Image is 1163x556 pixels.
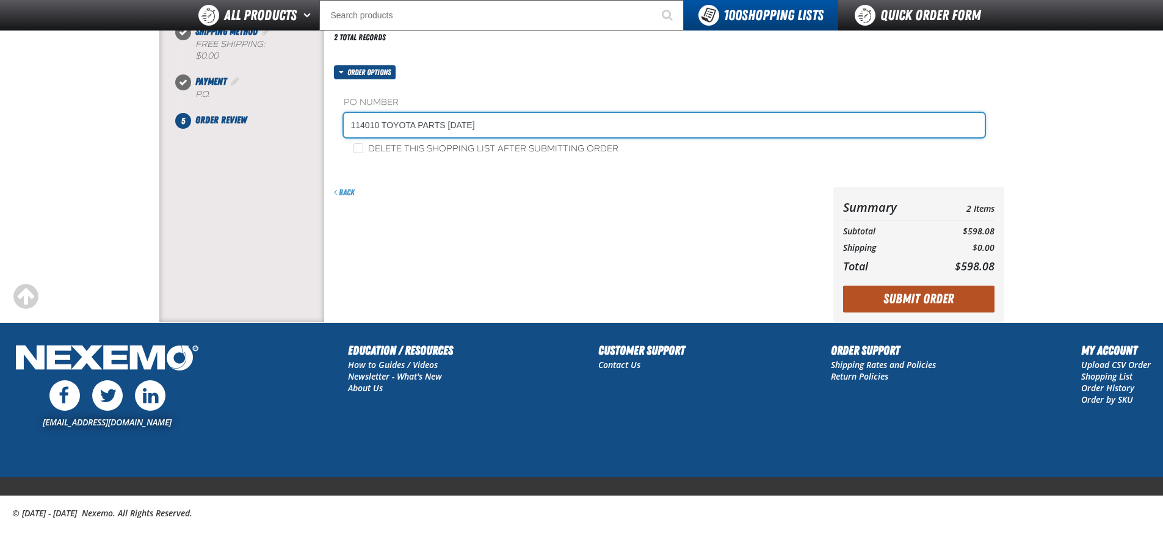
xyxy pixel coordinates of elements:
[1081,394,1133,405] a: Order by SKU
[183,24,324,74] li: Shipping Method. Step 3 of 5. Completed
[930,197,994,218] td: 2 Items
[843,256,930,276] th: Total
[348,370,442,382] a: Newsletter - What's New
[723,7,742,24] strong: 100
[348,359,438,370] a: How to Guides / Videos
[195,114,247,126] span: Order Review
[334,65,396,79] button: Order options
[183,74,324,113] li: Payment. Step 4 of 5. Completed
[831,341,936,359] h2: Order Support
[955,259,995,273] span: $598.08
[1081,382,1134,394] a: Order History
[598,341,685,359] h2: Customer Support
[195,51,219,61] strong: $0.00
[334,187,355,197] a: Back
[930,223,994,240] td: $598.08
[723,7,824,24] span: Shopping Lists
[344,97,985,109] label: PO Number
[183,113,324,128] li: Order Review. Step 5 of 5. Not Completed
[353,143,618,155] label: Delete this shopping list after submitting order
[348,341,453,359] h2: Education / Resources
[12,283,39,310] div: Scroll to the top
[843,286,995,312] button: Submit Order
[831,370,888,382] a: Return Policies
[260,26,272,37] a: Edit Shipping Method
[175,113,191,129] span: 5
[195,76,226,87] span: Payment
[334,32,386,43] div: 2 total records
[1081,341,1151,359] h2: My Account
[43,416,172,428] a: [EMAIL_ADDRESS][DOMAIN_NAME]
[598,359,640,370] a: Contact Us
[195,26,258,37] span: Shipping Method
[1081,359,1151,370] a: Upload CSV Order
[224,4,297,26] span: All Products
[1081,370,1132,382] a: Shopping List
[195,89,324,101] div: P.O.
[843,223,930,240] th: Subtotal
[930,240,994,256] td: $0.00
[347,65,396,79] span: Order options
[348,382,383,394] a: About Us
[843,197,930,218] th: Summary
[353,143,363,153] input: Delete this shopping list after submitting order
[195,39,324,62] div: Free Shipping:
[843,240,930,256] th: Shipping
[12,341,202,377] img: Nexemo Logo
[229,76,241,87] a: Edit Payment
[831,359,936,370] a: Shipping Rates and Policies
